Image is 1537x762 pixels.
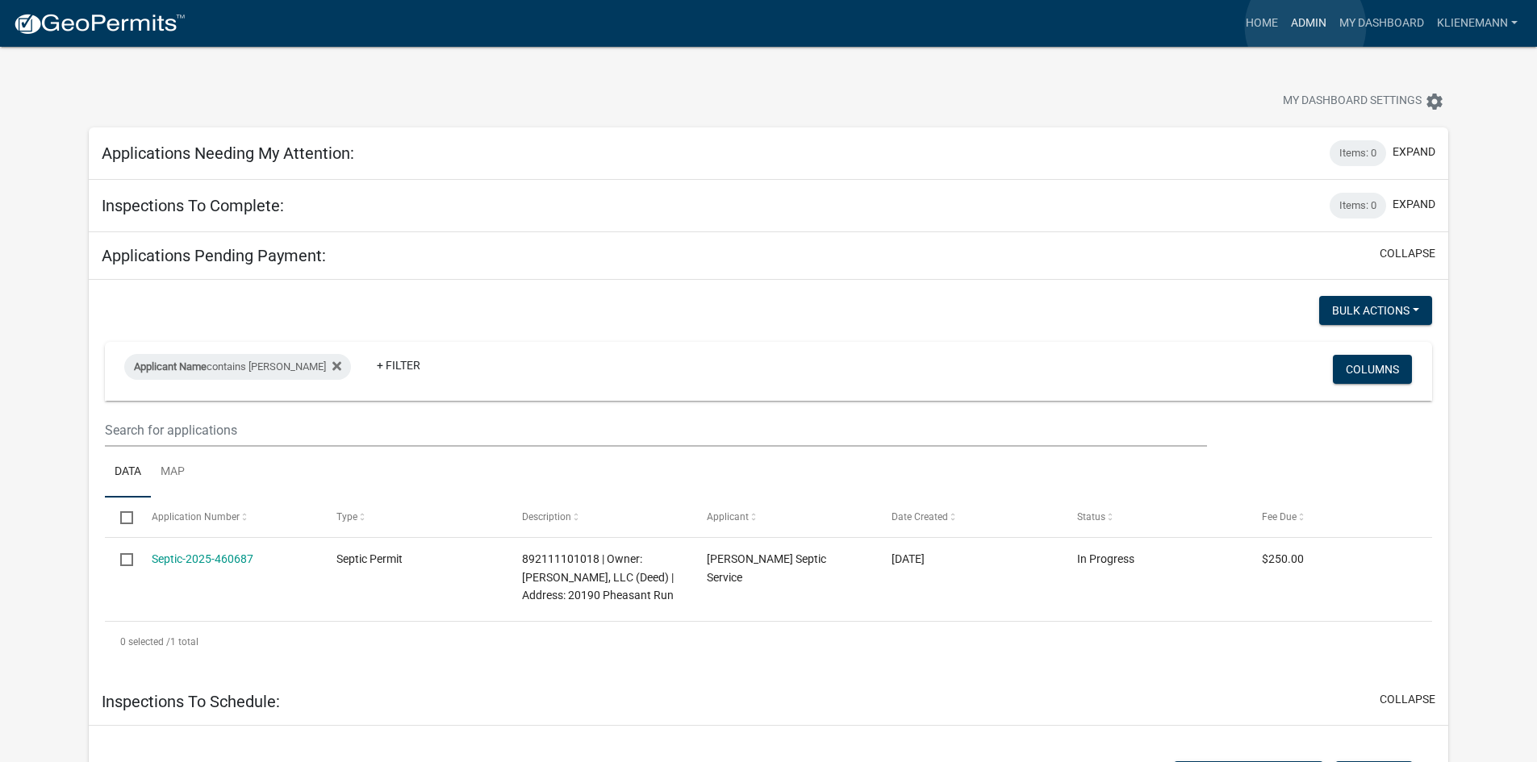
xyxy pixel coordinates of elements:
datatable-header-cell: Description [506,498,691,536]
span: Status [1077,511,1105,523]
button: expand [1393,196,1435,213]
span: Fee Due [1262,511,1297,523]
span: Type [336,511,357,523]
a: My Dashboard [1333,8,1430,39]
datatable-header-cell: Fee Due [1247,498,1431,536]
a: + Filter [364,351,433,380]
div: 1 total [105,622,1432,662]
span: Applicant Name [134,360,207,373]
span: Applicant [707,511,749,523]
a: Septic-2025-460687 [152,552,253,565]
a: Admin [1284,8,1333,39]
a: klienemann [1430,8,1524,39]
h5: Applications Needing My Attention: [102,144,354,163]
span: Winters Septic Service [707,552,826,584]
input: Search for applications [105,414,1206,447]
a: Home [1239,8,1284,39]
button: collapse [1380,245,1435,262]
span: Septic Permit [336,552,403,565]
button: expand [1393,144,1435,160]
datatable-header-cell: Applicant [691,498,876,536]
datatable-header-cell: Status [1062,498,1247,536]
h5: Applications Pending Payment: [102,246,326,265]
datatable-header-cell: Type [321,498,506,536]
span: Application Number [152,511,240,523]
span: Description [522,511,571,523]
button: Columns [1333,355,1412,384]
button: Bulk Actions [1319,296,1432,325]
span: 08/07/2025 [892,552,925,565]
a: Data [105,447,151,498]
datatable-header-cell: Select [105,498,136,536]
button: My Dashboard Settingssettings [1270,85,1457,117]
span: 892111101018 | Owner: Simon Peter, LLC (Deed) | Address: 20190 Pheasant Run [522,552,674,602]
div: collapse [89,280,1448,678]
span: 0 selected / [120,636,170,647]
div: Items: 0 [1330,193,1386,219]
span: In Progress [1077,552,1134,565]
datatable-header-cell: Date Created [876,498,1061,536]
datatable-header-cell: Application Number [136,498,321,536]
span: Date Created [892,511,948,523]
span: My Dashboard Settings [1283,92,1422,111]
button: collapse [1380,691,1435,708]
div: Items: 0 [1330,140,1386,166]
i: settings [1425,92,1444,111]
span: $250.00 [1262,552,1304,565]
div: contains [PERSON_NAME] [124,354,351,380]
h5: Inspections To Complete: [102,196,284,215]
h5: Inspections To Schedule: [102,692,280,711]
a: Map [151,447,194,498]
